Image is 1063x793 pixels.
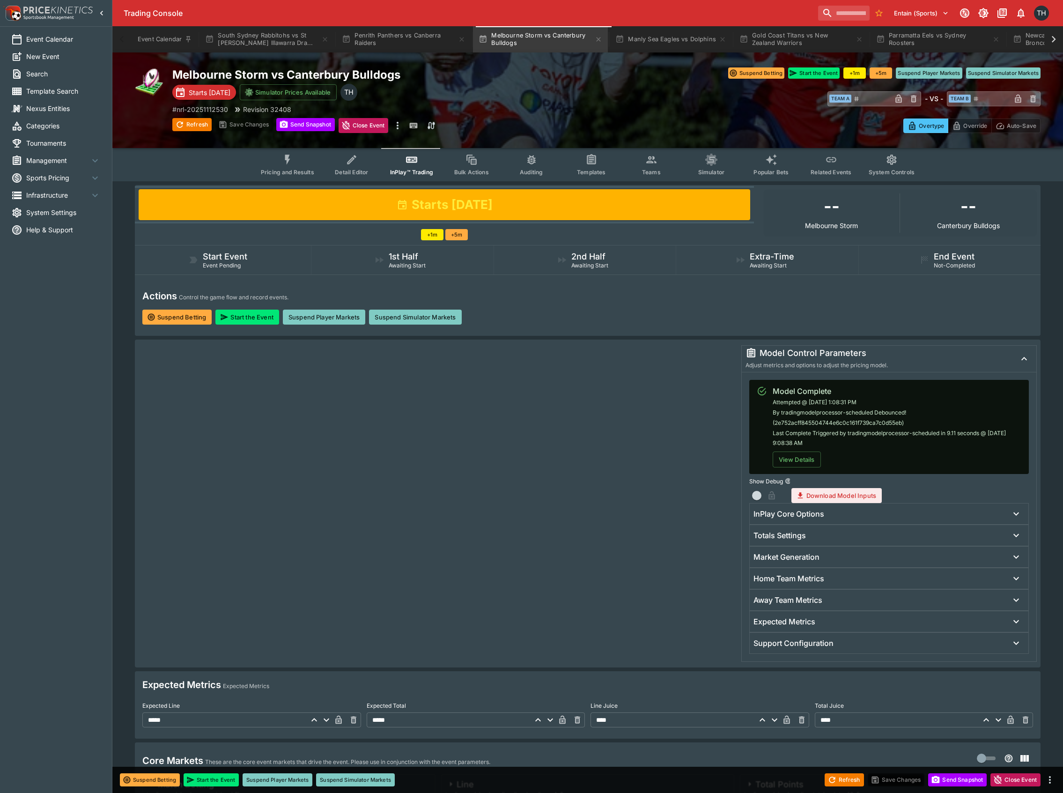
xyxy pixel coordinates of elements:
span: Simulator [698,169,724,176]
button: South Sydney Rabbitohs vs St [PERSON_NAME] Illawarra Dra... [199,26,334,52]
p: Starts [DATE] [189,88,230,97]
span: Not-Completed [934,262,975,269]
button: Notifications [1012,5,1029,22]
h4: Expected Metrics [142,679,221,691]
button: Suspend Simulator Markets [369,310,461,325]
span: Categories [26,121,101,131]
p: Melbourne Storm [805,222,858,229]
button: +1m [421,229,443,240]
button: Todd Henderson [1031,3,1052,23]
div: Event type filters [253,148,922,181]
img: rugby_league.png [135,67,165,97]
button: Start the Event [184,773,239,786]
h1: -- [824,193,840,219]
span: Event Pending [203,262,241,269]
button: Close Event [339,118,389,133]
span: Help & Support [26,225,101,235]
input: search [818,6,870,21]
p: Control the game flow and record events. [179,293,288,302]
span: Awaiting Start [571,262,608,269]
button: Close Event [990,773,1041,786]
button: Send Snapshot [276,118,335,131]
h5: 1st Half [389,251,418,262]
p: Auto-Save [1007,121,1036,131]
button: Penrith Panthers vs Canberra Raiders [336,26,471,52]
button: Event Calendar [132,26,198,52]
span: Nexus Entities [26,104,101,113]
p: Revision 32408 [243,104,291,114]
span: Awaiting Start [750,262,787,269]
button: Override [948,119,991,133]
span: Templates [577,169,605,176]
span: Sports Pricing [26,173,89,183]
p: Show Debug [749,477,783,485]
div: Trading Console [124,8,814,18]
h5: Start Event [203,251,247,262]
button: Send Snapshot [928,773,987,786]
button: View Details [773,452,821,467]
button: No Bookmarks [871,6,886,21]
span: Detail Editor [335,169,368,176]
h4: Core Markets [142,755,203,767]
button: Manly Sea Eagles vs Dolphins [610,26,732,52]
span: Template Search [26,86,101,96]
img: PriceKinetics [23,7,93,14]
h6: InPlay Core Options [753,509,824,519]
h6: Home Team Metrics [753,574,824,584]
h6: Totals Settings [753,531,806,541]
span: Awaiting Start [389,262,426,269]
h6: Away Team Metrics [753,595,822,605]
button: Auto-Save [991,119,1041,133]
h5: Extra-Time [750,251,794,262]
button: Refresh [825,773,864,786]
button: Start the Event [788,67,840,79]
button: Documentation [994,5,1011,22]
button: Melbourne Storm vs Canterbury Bulldogs [473,26,608,52]
button: Suspend Player Markets [896,67,962,79]
button: Suspend Betting [142,310,212,325]
div: Todd Henderson [1034,6,1049,21]
div: Start From [903,119,1041,133]
button: Simulator Prices Available [240,84,337,100]
span: Auditing [520,169,543,176]
span: InPlay™ Trading [390,169,433,176]
button: Suspend Player Markets [243,773,312,786]
span: Popular Bets [753,169,789,176]
h1: Starts [DATE] [412,197,493,213]
button: Overtype [903,119,948,133]
button: more [392,118,403,133]
span: Bulk Actions [454,169,489,176]
h6: Expected Metrics [753,617,815,627]
button: Download Model Inputs [791,488,882,503]
button: Suspend Simulator Markets [316,773,395,786]
div: Model Complete [773,385,1021,397]
h6: - VS - [925,94,943,104]
h4: Actions [142,290,177,302]
span: System Settings [26,208,101,217]
h6: Market Generation [753,552,819,562]
img: Sportsbook Management [23,15,74,20]
img: PriceKinetics Logo [3,4,22,22]
h5: 2nd Half [571,251,605,262]
h2: Copy To Clipboard [172,67,606,82]
button: Suspend Betting [120,773,180,786]
span: Attempted @ [DATE] 1:08:31 PM By tradingmodelprocessor-scheduled Debounced! (2e752acff845504744e6... [773,399,1006,447]
button: +5m [445,229,468,240]
span: Team B [949,95,971,103]
button: Connected to PK [956,5,973,22]
button: Refresh [172,118,212,131]
button: Select Tenant [888,6,954,21]
h5: End Event [934,251,974,262]
span: Teams [642,169,661,176]
span: Pricing and Results [261,169,314,176]
span: New Event [26,52,101,61]
button: Parramatta Eels vs Sydney Roosters [871,26,1005,52]
p: Canterbury Bulldogs [937,222,1000,229]
label: Line Juice [591,698,809,712]
span: Adjust metrics and options to adjust the pricing model. [746,362,888,369]
span: Tournaments [26,138,101,148]
span: Search [26,69,101,79]
p: Overtype [919,121,944,131]
label: Expected Line [142,698,361,712]
h6: Support Configuration [753,638,834,648]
